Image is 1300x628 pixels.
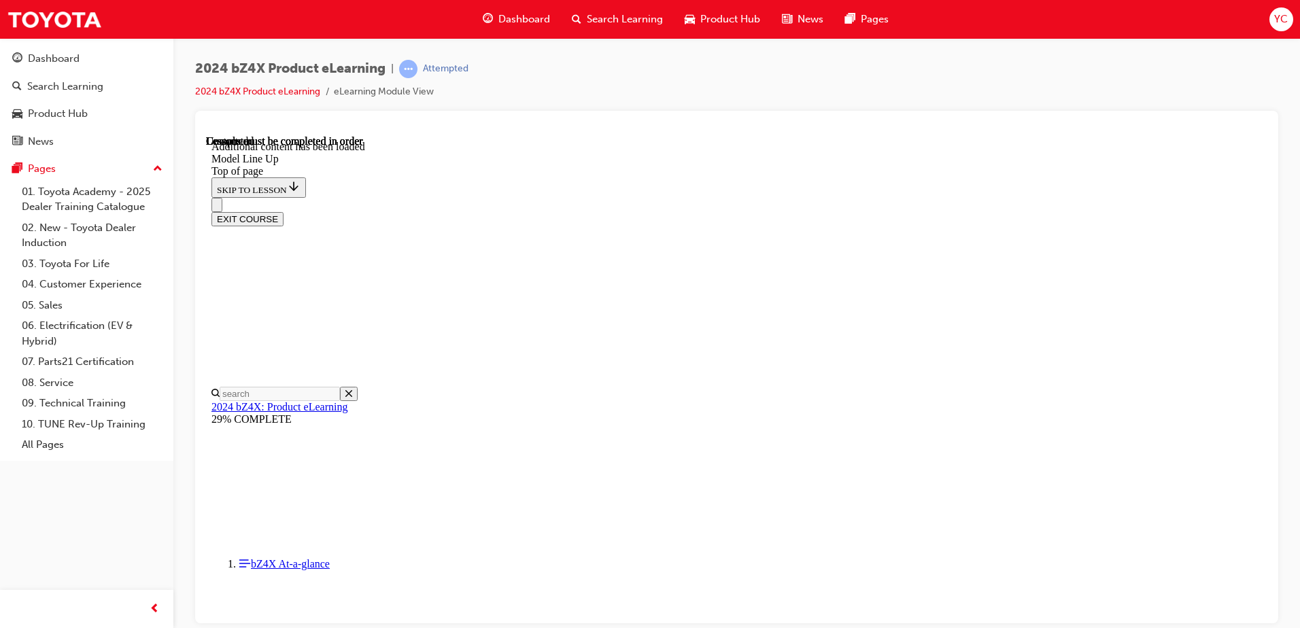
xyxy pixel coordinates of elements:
[5,156,168,181] button: Pages
[16,434,168,455] a: All Pages
[11,50,95,60] span: SKIP TO LESSON
[771,5,834,33] a: news-iconNews
[498,12,550,27] span: Dashboard
[5,278,1056,290] div: 29% COMPLETE
[16,372,168,394] a: 08. Service
[700,12,760,27] span: Product Hub
[28,134,54,150] div: News
[28,161,56,177] div: Pages
[5,46,168,71] a: Dashboard
[16,181,168,217] a: 01. Toyota Academy - 2025 Dealer Training Catalogue
[150,601,160,618] span: prev-icon
[845,11,855,28] span: pages-icon
[134,251,152,266] button: Close search menu
[12,163,22,175] span: pages-icon
[391,61,394,77] span: |
[12,81,22,93] span: search-icon
[423,63,468,75] div: Attempted
[334,84,434,100] li: eLearning Module View
[16,393,168,414] a: 09. Technical Training
[483,11,493,28] span: guage-icon
[5,77,78,91] button: EXIT COURSE
[153,160,162,178] span: up-icon
[5,266,141,277] a: 2024 bZ4X: Product eLearning
[5,129,168,154] a: News
[5,42,100,63] button: SKIP TO LESSON
[16,414,168,435] a: 10. TUNE Rev-Up Training
[685,11,695,28] span: car-icon
[16,274,168,295] a: 04. Customer Experience
[5,74,168,99] a: Search Learning
[12,53,22,65] span: guage-icon
[5,63,16,77] button: Close navigation menu
[16,315,168,351] a: 06. Electrification (EV & Hybrid)
[861,12,889,27] span: Pages
[14,251,134,266] input: Search
[5,5,1056,18] div: Additional content has been loaded
[16,254,168,275] a: 03. Toyota For Life
[7,4,102,35] img: Trak
[5,43,168,156] button: DashboardSearch LearningProduct HubNews
[16,351,168,372] a: 07. Parts21 Certification
[27,79,103,94] div: Search Learning
[16,295,168,316] a: 05. Sales
[16,217,168,254] a: 02. New - Toyota Dealer Induction
[5,101,168,126] a: Product Hub
[572,11,581,28] span: search-icon
[399,60,417,78] span: learningRecordVerb_ATTEMPT-icon
[28,51,80,67] div: Dashboard
[472,5,561,33] a: guage-iconDashboard
[1269,7,1293,31] button: YC
[782,11,792,28] span: news-icon
[834,5,900,33] a: pages-iconPages
[12,108,22,120] span: car-icon
[5,30,1056,42] div: Top of page
[798,12,823,27] span: News
[674,5,771,33] a: car-iconProduct Hub
[1274,12,1288,27] span: YC
[5,18,1056,30] div: Model Line Up
[561,5,674,33] a: search-iconSearch Learning
[587,12,663,27] span: Search Learning
[12,136,22,148] span: news-icon
[195,86,320,97] a: 2024 bZ4X Product eLearning
[28,106,88,122] div: Product Hub
[195,61,386,77] span: 2024 bZ4X Product eLearning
